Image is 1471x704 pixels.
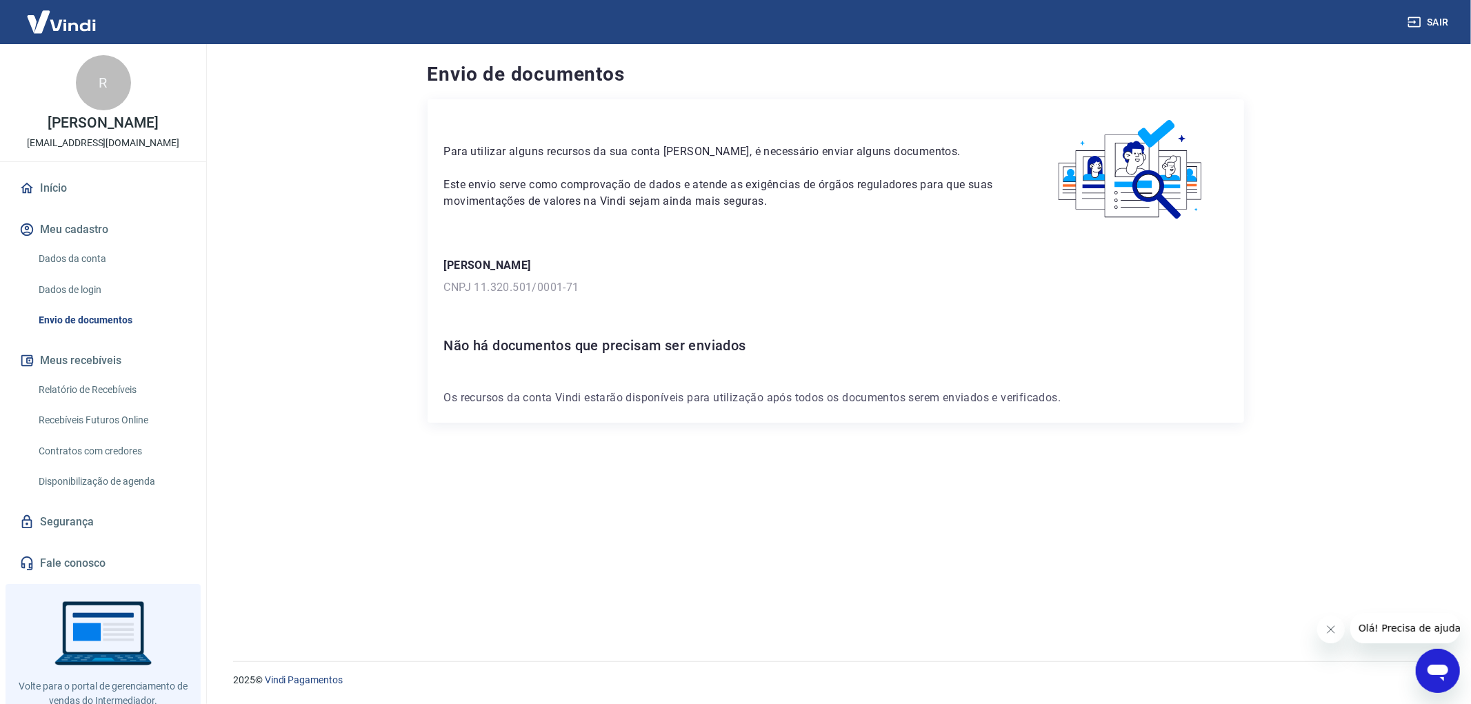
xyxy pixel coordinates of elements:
[33,306,190,334] a: Envio de documentos
[48,116,158,130] p: [PERSON_NAME]
[1405,10,1454,35] button: Sair
[33,376,190,404] a: Relatório de Recebíveis
[17,214,190,245] button: Meu cadastro
[444,143,1002,160] p: Para utilizar alguns recursos da sua conta [PERSON_NAME], é necessário enviar alguns documentos.
[33,406,190,434] a: Recebíveis Futuros Online
[444,177,1002,210] p: Este envio serve como comprovação de dados e atende as exigências de órgãos reguladores para que ...
[17,345,190,376] button: Meus recebíveis
[17,173,190,203] a: Início
[33,467,190,496] a: Disponibilização de agenda
[17,507,190,537] a: Segurança
[444,257,1228,274] p: [PERSON_NAME]
[17,1,106,43] img: Vindi
[33,276,190,304] a: Dados de login
[444,390,1228,406] p: Os recursos da conta Vindi estarão disponíveis para utilização após todos os documentos serem env...
[444,279,1228,296] p: CNPJ 11.320.501/0001-71
[76,55,131,110] div: R
[428,61,1244,88] h4: Envio de documentos
[17,548,190,579] a: Fale conosco
[33,245,190,273] a: Dados da conta
[1350,613,1460,643] iframe: Mensagem da empresa
[265,674,343,685] a: Vindi Pagamentos
[33,437,190,465] a: Contratos com credores
[233,673,1438,687] p: 2025 ©
[444,334,1228,356] h6: Não há documentos que precisam ser enviados
[8,10,116,21] span: Olá! Precisa de ajuda?
[1317,616,1345,643] iframe: Fechar mensagem
[1416,649,1460,693] iframe: Botão para abrir a janela de mensagens
[27,136,179,150] p: [EMAIL_ADDRESS][DOMAIN_NAME]
[1035,116,1228,224] img: waiting_documents.41d9841a9773e5fdf392cede4d13b617.svg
